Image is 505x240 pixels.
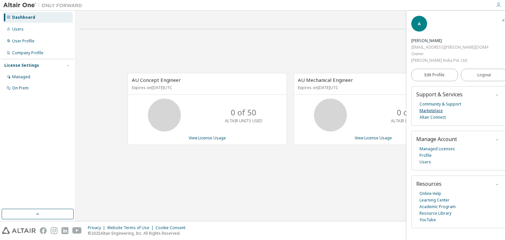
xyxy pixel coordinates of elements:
[411,57,488,64] div: [PERSON_NAME] India Pvt. Ltd.
[107,225,156,230] div: Website Terms of Use
[132,77,181,83] span: AU Concept Engineer
[3,2,85,9] img: Altair One
[411,44,488,51] div: [EMAIL_ADDRESS][PERSON_NAME][DOMAIN_NAME]
[424,72,445,78] span: Edit Profile
[189,135,226,141] a: View License Usage
[420,114,446,121] a: Altair Connect
[12,85,29,91] div: On Prem
[418,21,421,27] span: A
[397,107,422,118] p: 0 of 75
[12,15,35,20] div: Dashboard
[51,227,58,234] img: instagram.svg
[12,38,35,44] div: User Profile
[391,118,428,124] p: ALTAIR UNITS USED
[416,135,457,143] span: Manage Account
[298,85,447,90] p: Expires on [DATE] UTC
[12,74,30,80] div: Managed
[420,101,461,108] a: Community & Support
[61,227,68,234] img: linkedin.svg
[225,118,262,124] p: ALTAIR UNITS USED
[411,51,488,57] div: Owner
[12,50,43,56] div: Company Profile
[420,217,436,223] a: YouTube
[420,146,455,152] a: Managed Licenses
[420,197,449,204] a: Learning Center
[420,190,441,197] a: Online Help
[416,91,463,98] span: Support & Services
[298,77,353,83] span: AU Mechanical Engineer
[88,225,107,230] div: Privacy
[355,135,392,141] a: View License Usage
[12,27,24,32] div: Users
[416,180,442,187] span: Resources
[420,108,443,114] a: Marketplace
[420,210,451,217] a: Resource Library
[40,227,47,234] img: facebook.svg
[2,227,36,234] img: altair_logo.svg
[132,85,281,90] p: Expires on [DATE] UTC
[420,204,456,210] a: Academic Program
[411,69,458,81] a: Edit Profile
[72,227,82,234] img: youtube.svg
[420,159,431,165] a: Users
[411,37,488,44] div: Abhijit Pande
[231,107,256,118] p: 0 of 50
[88,230,189,236] p: © 2025 Altair Engineering, Inc. All Rights Reserved.
[4,63,39,68] div: License Settings
[477,72,491,78] span: Logout
[420,152,432,159] a: Profile
[156,225,189,230] div: Cookie Consent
